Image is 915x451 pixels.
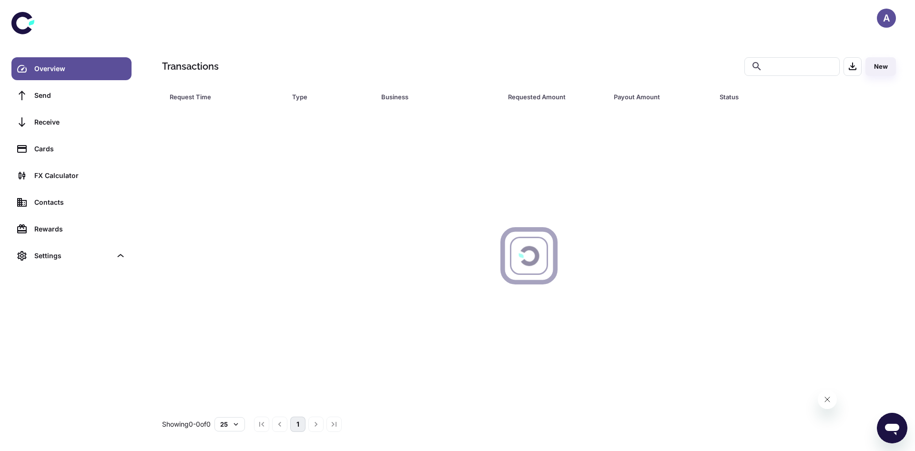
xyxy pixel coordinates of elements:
[34,197,126,208] div: Contacts
[34,63,126,74] div: Overview
[34,224,126,234] div: Rewards
[11,137,132,160] a: Cards
[720,90,844,104] div: Status
[614,90,696,104] div: Payout Amount
[11,57,132,80] a: Overview
[11,164,132,187] a: FX Calculator
[290,417,305,432] button: page 1
[34,117,126,127] div: Receive
[214,417,245,431] button: 25
[34,251,112,261] div: Settings
[877,9,896,28] button: A
[292,90,357,104] div: Type
[508,90,602,104] span: Requested Amount
[34,144,126,154] div: Cards
[508,90,590,104] div: Requested Amount
[720,90,856,104] span: Status
[34,170,126,181] div: FX Calculator
[162,419,211,430] p: Showing 0-0 of 0
[34,90,126,101] div: Send
[11,111,132,134] a: Receive
[11,84,132,107] a: Send
[6,7,69,14] span: Hi. Need any help?
[11,218,132,241] a: Rewards
[292,90,369,104] span: Type
[865,57,896,76] button: New
[162,59,219,73] h1: Transactions
[253,417,343,432] nav: pagination navigation
[11,191,132,214] a: Contacts
[11,244,132,267] div: Settings
[170,90,268,104] div: Request Time
[877,413,907,443] iframe: Button to launch messaging window
[170,90,281,104] span: Request Time
[614,90,708,104] span: Payout Amount
[818,390,837,409] iframe: Close message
